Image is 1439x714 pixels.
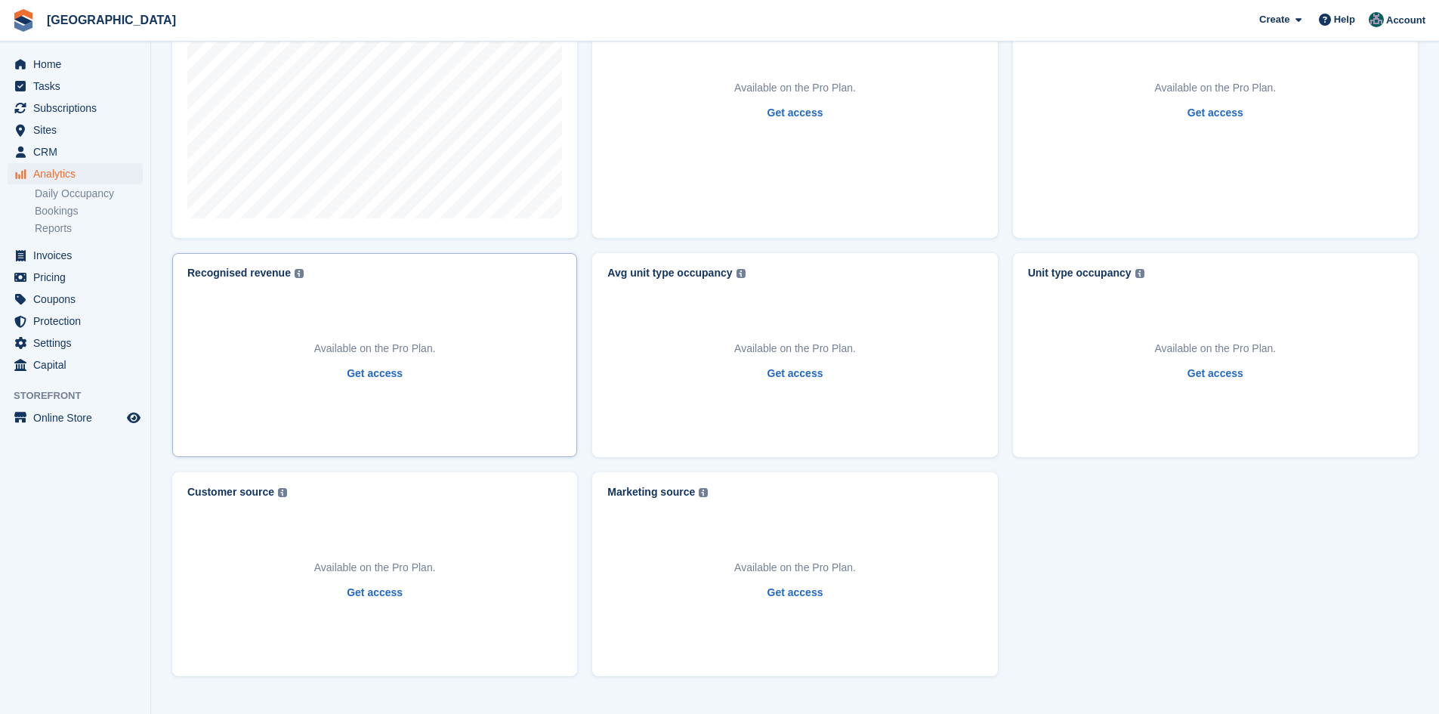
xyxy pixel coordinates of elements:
span: Capital [33,354,124,376]
a: [GEOGRAPHIC_DATA] [41,8,182,32]
a: Get access [767,585,823,601]
a: menu [8,119,143,141]
a: Preview store [125,409,143,427]
span: Settings [33,332,124,354]
span: Online Store [33,407,124,428]
div: Avg unit type occupancy [607,267,732,280]
p: Available on the Pro Plan. [734,80,856,96]
a: Get access [347,585,403,601]
a: Bookings [35,204,143,218]
p: Available on the Pro Plan. [314,560,436,576]
span: Coupons [33,289,124,310]
a: menu [8,141,143,162]
p: Available on the Pro Plan. [734,341,856,357]
a: Get access [767,105,823,121]
img: icon-info-grey-7440780725fd019a000dd9b08b2336e03edf1995a4989e88bcd33f0948082b44.svg [1135,269,1144,278]
p: Available on the Pro Plan. [1154,80,1276,96]
a: menu [8,289,143,310]
a: Daily Occupancy [35,187,143,201]
a: menu [8,76,143,97]
span: Home [33,54,124,75]
span: CRM [33,141,124,162]
p: Available on the Pro Plan. [1154,341,1276,357]
span: Sites [33,119,124,141]
a: menu [8,332,143,354]
a: Get access [1187,105,1243,121]
div: Recognised revenue [187,267,291,280]
a: menu [8,54,143,75]
a: menu [8,97,143,119]
a: menu [8,311,143,332]
a: menu [8,407,143,428]
span: Analytics [33,163,124,184]
span: Protection [33,311,124,332]
a: Get access [767,366,823,382]
img: Željko Gobac [1369,12,1384,27]
a: menu [8,245,143,266]
span: Account [1386,13,1425,28]
a: menu [8,163,143,184]
a: menu [8,354,143,376]
div: Marketing source [607,486,695,499]
img: icon-info-grey-7440780725fd019a000dd9b08b2336e03edf1995a4989e88bcd33f0948082b44.svg [736,269,746,278]
span: Tasks [33,76,124,97]
a: menu [8,267,143,288]
span: Pricing [33,267,124,288]
a: Get access [1187,366,1243,382]
img: icon-info-grey-7440780725fd019a000dd9b08b2336e03edf1995a4989e88bcd33f0948082b44.svg [278,488,287,497]
a: Get access [347,366,403,382]
div: Unit type occupancy [1028,267,1132,280]
img: icon-info-grey-7440780725fd019a000dd9b08b2336e03edf1995a4989e88bcd33f0948082b44.svg [699,488,708,497]
img: icon-info-grey-7440780725fd019a000dd9b08b2336e03edf1995a4989e88bcd33f0948082b44.svg [295,269,304,278]
span: Create [1259,12,1289,27]
span: Invoices [33,245,124,266]
p: Available on the Pro Plan. [314,341,436,357]
p: Available on the Pro Plan. [734,560,856,576]
span: Help [1334,12,1355,27]
img: stora-icon-8386f47178a22dfd0bd8f6a31ec36ba5ce8667c1dd55bd0f319d3a0aa187defe.svg [12,9,35,32]
div: Customer source [187,486,274,499]
span: Subscriptions [33,97,124,119]
a: Reports [35,221,143,236]
span: Storefront [14,388,150,403]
